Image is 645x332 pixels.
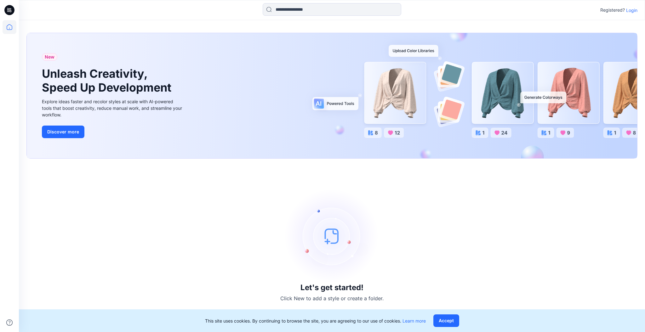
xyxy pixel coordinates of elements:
button: Discover more [42,126,84,138]
p: This site uses cookies. By continuing to browse the site, you are agreeing to our use of cookies. [205,318,426,324]
p: Login [626,7,637,14]
a: Learn more [402,318,426,324]
button: Accept [433,314,459,327]
h3: Let's get started! [300,283,363,292]
img: empty-state-image.svg [285,189,379,283]
p: Registered? [600,6,625,14]
h1: Unleash Creativity, Speed Up Development [42,67,174,94]
div: Explore ideas faster and recolor styles at scale with AI-powered tools that boost creativity, red... [42,98,184,118]
a: Discover more [42,126,184,138]
span: New [45,53,54,61]
p: Click New to add a style or create a folder. [280,295,384,302]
